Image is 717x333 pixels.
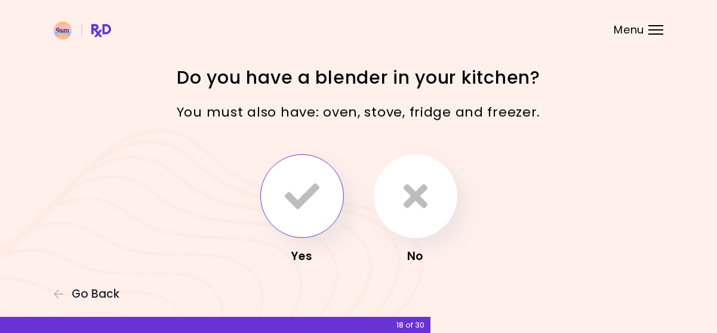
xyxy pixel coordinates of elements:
span: Menu [614,25,644,35]
div: Yes [254,247,350,266]
p: You must also have: oven, stove, fridge and freezer. [150,101,568,123]
h1: Do you have a blender in your kitchen? [150,66,568,89]
img: RxDiet [54,22,111,39]
button: Go Back [54,288,125,301]
span: Go Back [72,288,119,301]
div: No [368,247,463,266]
